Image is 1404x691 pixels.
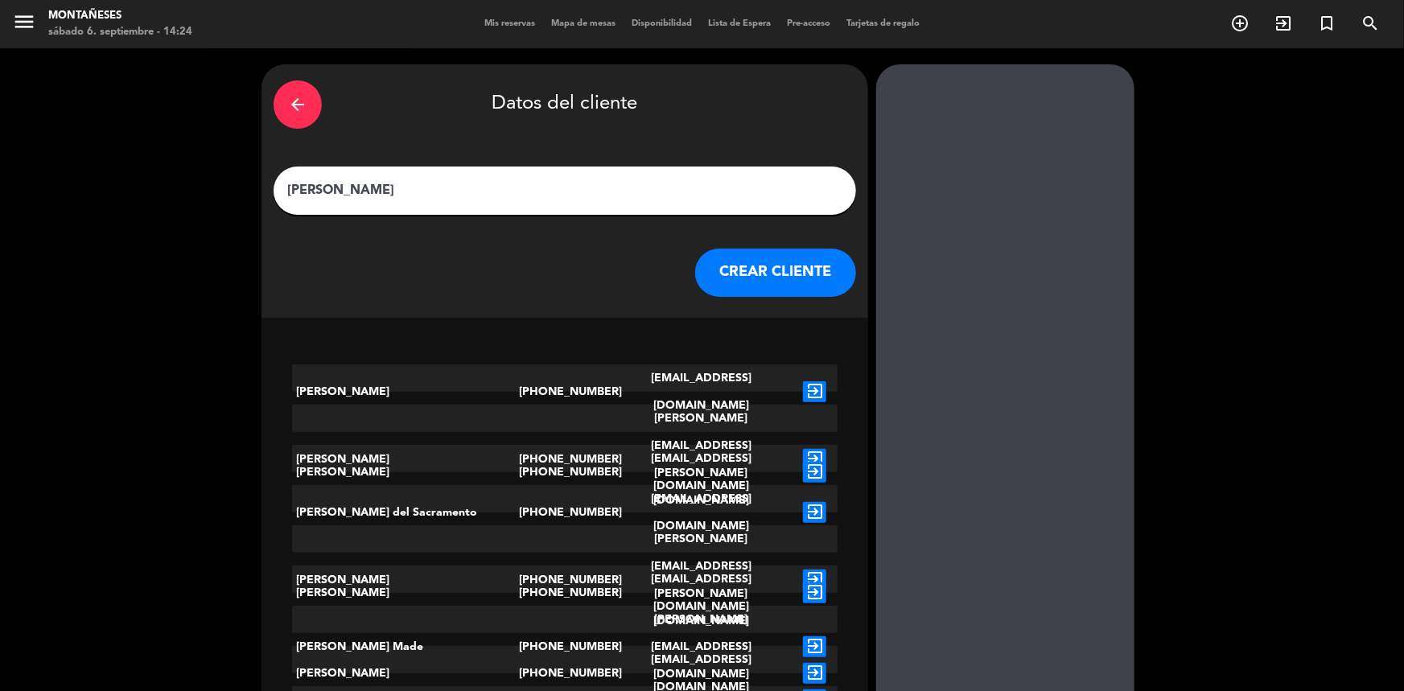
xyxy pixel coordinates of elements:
i: turned_in_not [1317,14,1336,33]
div: [PHONE_NUMBER] [519,606,610,688]
i: exit_to_app [803,381,826,402]
i: exit_to_app [803,462,826,483]
div: [PERSON_NAME] [292,405,520,514]
i: exit_to_app [803,636,826,657]
div: sábado 6. septiembre - 14:24 [48,24,192,40]
input: Escriba nombre, correo electrónico o número de teléfono... [286,179,844,202]
span: Lista de Espera [700,19,779,28]
span: Disponibilidad [624,19,700,28]
div: [PHONE_NUMBER] [519,485,610,540]
div: [PHONE_NUMBER] [519,566,610,620]
div: [PERSON_NAME][EMAIL_ADDRESS][PERSON_NAME][DOMAIN_NAME] [611,405,793,514]
div: [PERSON_NAME][EMAIL_ADDRESS][PERSON_NAME][DOMAIN_NAME] [611,525,793,635]
div: [EMAIL_ADDRESS][DOMAIN_NAME] [611,485,793,540]
div: [PHONE_NUMBER] [519,525,610,635]
i: arrow_back [288,95,307,114]
button: menu [12,10,36,39]
div: [PERSON_NAME] [292,364,520,419]
div: [PHONE_NUMBER] [519,445,610,500]
i: exit_to_app [1274,14,1293,33]
div: [PERSON_NAME][EMAIL_ADDRESS][DOMAIN_NAME] [611,606,793,688]
button: CREAR CLIENTE [695,249,856,297]
div: [EMAIL_ADDRESS][DOMAIN_NAME] [611,566,793,620]
i: menu [12,10,36,34]
span: Pre-acceso [779,19,838,28]
div: Datos del cliente [274,76,856,133]
div: [EMAIL_ADDRESS][DOMAIN_NAME] [611,364,793,419]
div: [PERSON_NAME] Made [292,606,520,688]
i: add_circle_outline [1230,14,1250,33]
div: [PERSON_NAME] del Sacramento [292,485,520,540]
i: exit_to_app [803,502,826,523]
span: Mapa de mesas [543,19,624,28]
div: [PHONE_NUMBER] [519,405,610,514]
div: [PHONE_NUMBER] [519,364,610,419]
i: exit_to_app [803,663,826,684]
div: [EMAIL_ADDRESS][DOMAIN_NAME] [611,445,793,500]
span: Tarjetas de regalo [838,19,928,28]
span: Mis reservas [476,19,543,28]
i: search [1361,14,1380,33]
i: exit_to_app [803,582,826,603]
div: [PERSON_NAME] [292,445,520,500]
div: [PERSON_NAME] [292,566,520,620]
div: [PERSON_NAME] [292,525,520,635]
div: Montañeses [48,8,192,24]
